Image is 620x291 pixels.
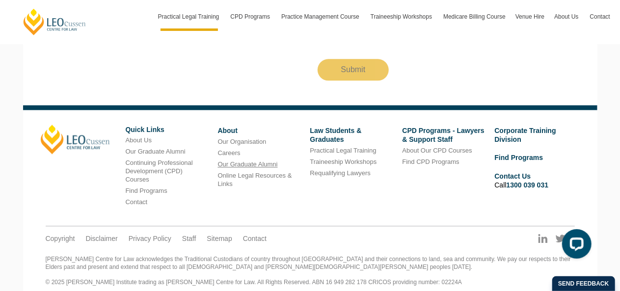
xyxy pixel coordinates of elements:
[218,149,241,157] a: Careers
[46,234,75,243] a: Copyright
[126,136,152,144] a: About Us
[126,126,211,133] h6: Quick Links
[207,234,232,243] a: Sitemap
[403,147,472,154] a: About Our CPD Courses
[495,172,531,180] a: Contact Us
[310,147,377,154] a: Practical Legal Training
[218,127,238,134] a: About
[243,234,267,243] a: Contact
[310,169,371,177] a: Requalifying Lawyers
[126,198,148,206] a: Contact
[585,2,615,31] a: Contact
[366,2,438,31] a: Traineeship Workshops
[310,158,377,165] a: Traineeship Workshops
[126,148,186,155] a: Our Graduate Alumni
[153,2,226,31] a: Practical Legal Training
[403,127,485,143] a: CPD Programs - Lawyers & Support Staff
[41,125,110,154] a: [PERSON_NAME]
[495,154,543,161] a: Find Programs
[129,234,171,243] a: Privacy Policy
[310,127,362,143] a: Law Students & Graduates
[218,160,278,168] a: Our Graduate Alumni
[126,159,193,183] a: Continuing Professional Development (CPD) Courses
[182,234,196,243] a: Staff
[438,2,511,31] a: Medicare Billing Course
[276,2,366,31] a: Practice Management Course
[511,2,549,31] a: Venue Hire
[554,225,595,266] iframe: LiveChat chat widget
[507,181,549,189] a: 1300 039 031
[85,234,117,243] a: Disclaimer
[495,170,580,191] li: Call
[549,2,585,31] a: About Us
[126,187,167,194] a: Find Programs
[22,8,87,36] a: [PERSON_NAME] Centre for Law
[225,2,276,31] a: CPD Programs
[403,158,459,165] a: Find CPD Programs
[218,172,292,187] a: Online Legal Resources & Links
[318,59,389,80] input: Submit
[46,256,575,286] div: [PERSON_NAME] Centre for Law acknowledges the Traditional Custodians of country throughout [GEOGR...
[218,138,267,145] a: Our Organisation
[495,127,556,143] a: Corporate Training Division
